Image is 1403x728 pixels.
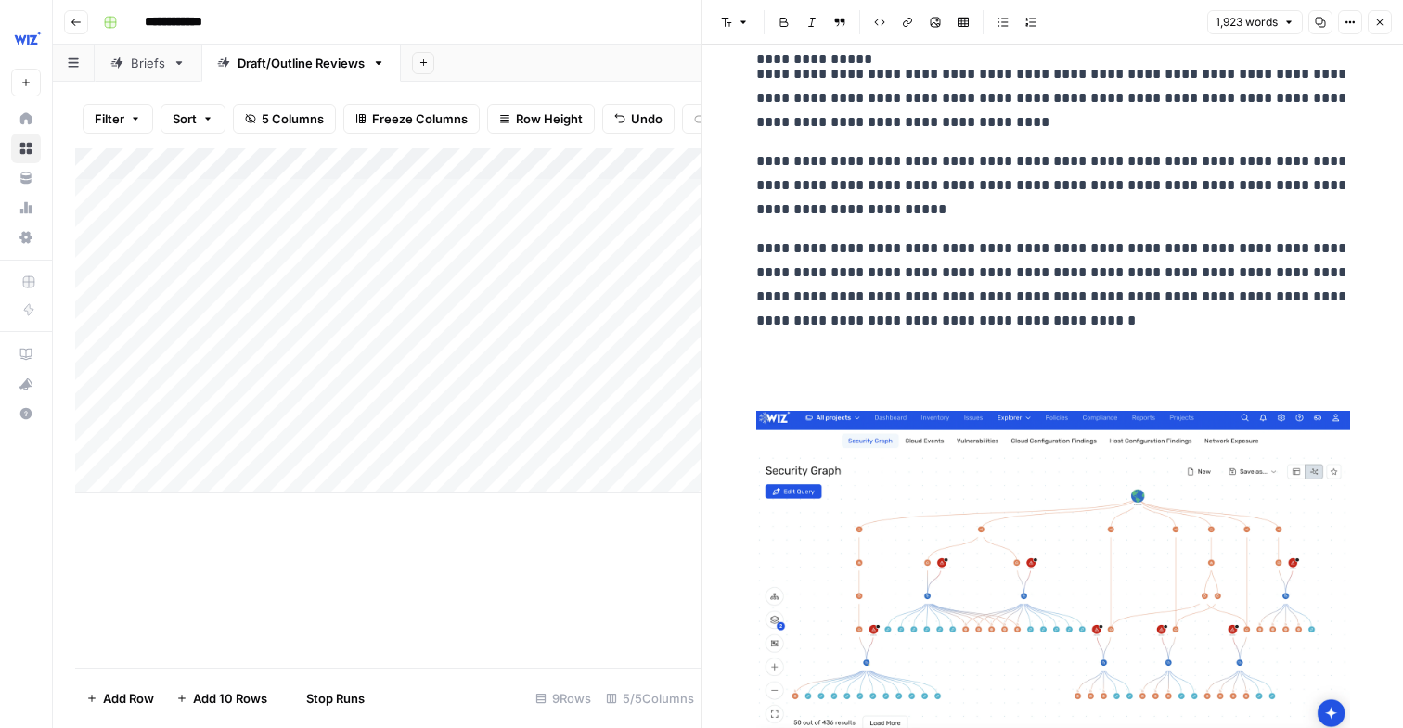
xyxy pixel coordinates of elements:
div: Briefs [131,54,165,72]
span: Add 10 Rows [193,689,267,708]
a: Browse [11,134,41,163]
img: Wiz Logo [11,21,45,55]
a: Briefs [95,45,201,82]
button: What's new? [11,369,41,399]
div: Draft/Outline Reviews [238,54,365,72]
span: Freeze Columns [372,109,468,128]
div: 5/5 Columns [599,683,701,713]
button: Help + Support [11,399,41,428]
span: Undo [631,109,663,128]
span: Add Row [103,689,154,708]
div: What's new? [12,370,40,398]
span: 1,923 words [1216,14,1278,31]
span: 5 Columns [262,109,324,128]
span: Sort [173,109,197,128]
span: Filter [95,109,124,128]
a: Home [11,104,41,134]
button: Stop Runs [278,683,376,713]
a: Draft/Outline Reviews [201,45,401,82]
button: Workspace: Wiz [11,15,41,61]
a: Usage [11,193,41,223]
div: 9 Rows [528,683,599,713]
button: 5 Columns [233,104,336,134]
button: Row Height [487,104,595,134]
a: AirOps Academy [11,339,41,369]
a: Settings [11,223,41,252]
span: Row Height [516,109,583,128]
a: Your Data [11,163,41,193]
button: Add 10 Rows [165,683,278,713]
button: Sort [161,104,225,134]
button: Add Row [75,683,165,713]
button: Undo [602,104,675,134]
button: Freeze Columns [343,104,480,134]
button: 1,923 words [1207,10,1303,34]
span: Stop Runs [306,689,365,708]
button: Filter [83,104,153,134]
